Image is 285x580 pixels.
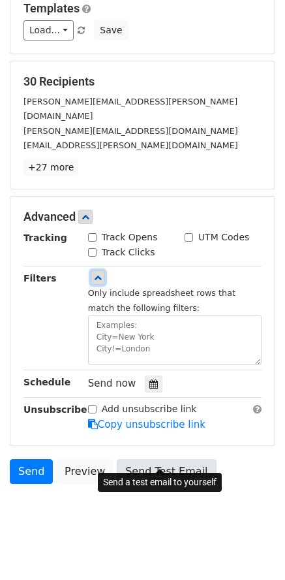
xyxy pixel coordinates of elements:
[10,459,53,484] a: Send
[23,74,262,89] h5: 30 Recipients
[23,377,70,387] strong: Schedule
[198,231,249,244] label: UTM Codes
[102,402,197,416] label: Add unsubscribe link
[23,210,262,224] h5: Advanced
[220,517,285,580] iframe: Chat Widget
[23,273,57,283] strong: Filters
[56,459,113,484] a: Preview
[88,378,136,389] span: Send now
[88,419,205,430] a: Copy unsubscribe link
[23,159,78,176] a: +27 more
[102,231,158,244] label: Track Opens
[102,246,155,259] label: Track Clicks
[23,20,74,40] a: Load...
[94,20,128,40] button: Save
[117,459,216,484] a: Send Test Email
[88,288,235,313] small: Only include spreadsheet rows that match the following filters:
[23,140,238,150] small: [EMAIL_ADDRESS][PERSON_NAME][DOMAIN_NAME]
[220,517,285,580] div: 聊天小组件
[98,473,222,492] div: Send a test email to yourself
[23,233,67,243] strong: Tracking
[23,97,237,121] small: [PERSON_NAME][EMAIL_ADDRESS][PERSON_NAME][DOMAIN_NAME]
[23,404,87,415] strong: Unsubscribe
[23,126,238,136] small: [PERSON_NAME][EMAIL_ADDRESS][DOMAIN_NAME]
[23,1,80,15] a: Templates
